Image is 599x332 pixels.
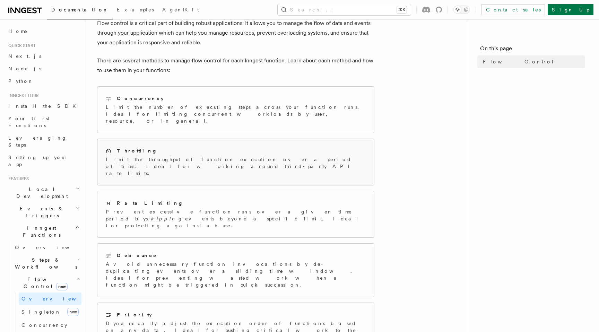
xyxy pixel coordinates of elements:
span: Flow Control [12,276,76,290]
span: Install the SDK [8,103,80,109]
h2: Debounce [117,252,157,259]
a: Overview [19,292,81,305]
a: ConcurrencyLimit the number of executing steps across your function runs. Ideal for limiting conc... [97,86,374,133]
span: Features [6,176,29,182]
span: Flow Control [483,58,554,65]
span: Concurrency [21,322,67,328]
span: new [56,283,68,290]
button: Local Development [6,183,81,202]
span: Inngest Functions [6,225,75,238]
p: Flow control is a critical part of building robust applications. It allows you to manage the flow... [97,18,374,47]
a: Next.js [6,50,81,62]
a: Python [6,75,81,87]
span: Examples [117,7,154,12]
a: Home [6,25,81,37]
h2: Concurrency [117,95,164,102]
button: Steps & Workflows [12,254,81,273]
p: Limit the number of executing steps across your function runs. Ideal for limiting concurrent work... [106,104,366,124]
h2: Rate Limiting [117,200,183,207]
p: Prevent excessive function runs over a given time period by events beyond a specific limit. Ideal... [106,208,366,229]
span: Overview [15,245,86,250]
span: Next.js [8,53,41,59]
a: Examples [113,2,158,19]
span: Inngest tour [6,93,39,98]
span: Documentation [51,7,108,12]
a: Flow Control [480,55,585,68]
p: There are several methods to manage flow control for each Inngest function. Learn about each meth... [97,56,374,75]
a: Concurrency [19,319,81,331]
a: Install the SDK [6,100,81,112]
button: Search...⌘K [278,4,411,15]
span: Python [8,78,34,84]
a: Leveraging Steps [6,132,81,151]
span: new [67,308,79,316]
a: Contact sales [481,4,545,15]
span: Steps & Workflows [12,256,77,270]
button: Events & Triggers [6,202,81,222]
h4: On this page [480,44,585,55]
button: Inngest Functions [6,222,81,241]
a: Setting up your app [6,151,81,171]
span: AgentKit [162,7,199,12]
span: Quick start [6,43,36,49]
p: Limit the throughput of function execution over a period of time. Ideal for working around third-... [106,156,366,177]
a: DebounceAvoid unnecessary function invocations by de-duplicating events over a sliding time windo... [97,243,374,297]
a: Documentation [47,2,113,19]
span: Overview [21,296,93,302]
h2: Priority [117,311,152,318]
span: Leveraging Steps [8,135,67,148]
a: Node.js [6,62,81,75]
em: skipping [146,216,185,221]
span: Singleton [21,309,61,315]
a: Singletonnew [19,305,81,319]
span: Setting up your app [8,155,68,167]
span: Events & Triggers [6,205,76,219]
h2: Throttling [117,147,157,154]
span: Your first Functions [8,116,50,128]
a: AgentKit [158,2,203,19]
button: Flow Controlnew [12,273,81,292]
a: Sign Up [548,4,593,15]
button: Toggle dark mode [453,6,470,14]
p: Avoid unnecessary function invocations by de-duplicating events over a sliding time window. Ideal... [106,261,366,288]
a: Rate LimitingPrevent excessive function runs over a given time period byskippingevents beyond a s... [97,191,374,238]
a: Your first Functions [6,112,81,132]
span: Local Development [6,186,76,200]
kbd: ⌘K [397,6,407,13]
span: Node.js [8,66,41,71]
span: Home [8,28,28,35]
a: Overview [12,241,81,254]
a: ThrottlingLimit the throughput of function execution over a period of time. Ideal for working aro... [97,139,374,185]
